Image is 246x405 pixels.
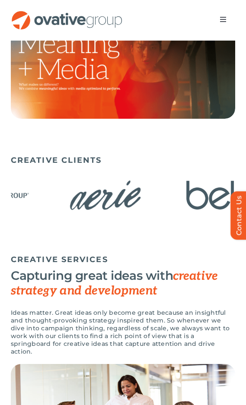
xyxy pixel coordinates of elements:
nav: Menu [211,11,235,28]
div: 2 / 15 [51,173,160,219]
img: Creative – Image Feature [11,7,235,119]
h3: Capturing great ideas with [11,269,235,298]
p: Ideas matter. Great ideas only become great because an insightful and thought-provoking strategy ... [11,309,235,355]
h5: CREATIVE CLIENTS [11,155,235,165]
h5: CREATIVE SERVICES [11,255,235,264]
span: creative strategy and development [11,269,218,298]
a: OG_Full_horizontal_RGB [11,10,123,18]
